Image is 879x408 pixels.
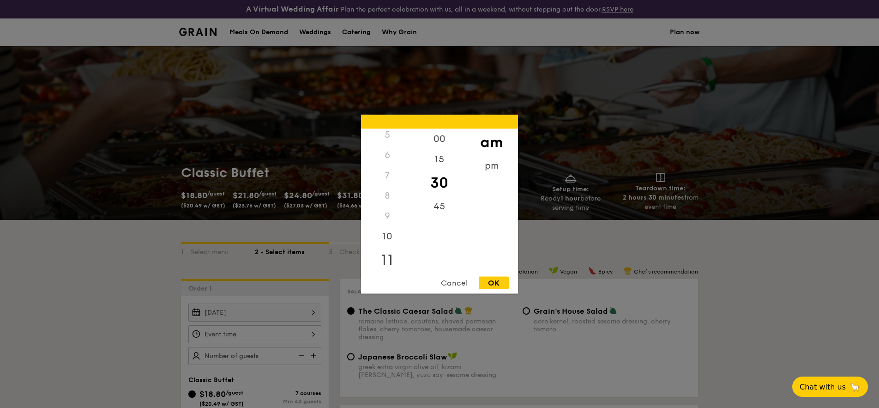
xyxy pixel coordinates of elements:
[413,128,465,149] div: 00
[361,165,413,185] div: 7
[849,382,861,392] span: 🦙
[465,155,518,176] div: pm
[413,196,465,216] div: 45
[361,145,413,165] div: 6
[361,226,413,246] div: 10
[361,246,413,273] div: 11
[413,169,465,196] div: 30
[465,128,518,155] div: am
[479,276,509,289] div: OK
[432,276,477,289] div: Cancel
[800,383,846,391] span: Chat with us
[413,149,465,169] div: 15
[792,377,868,397] button: Chat with us🦙
[361,185,413,206] div: 8
[361,206,413,226] div: 9
[361,124,413,145] div: 5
